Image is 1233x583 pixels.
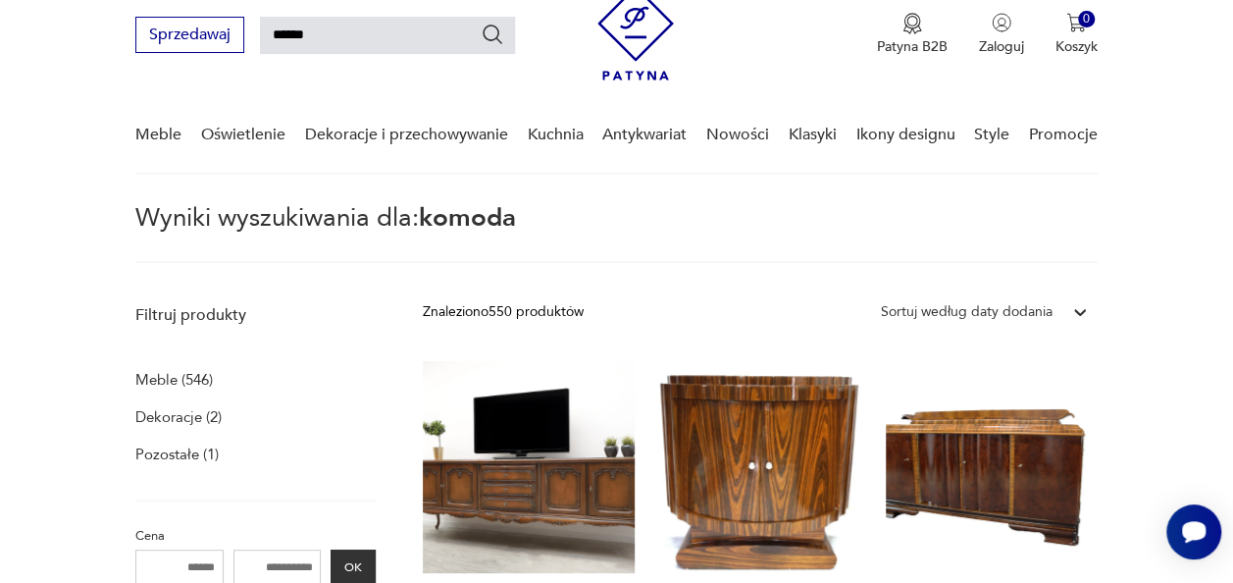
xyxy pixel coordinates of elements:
[877,13,948,56] button: Patyna B2B
[1078,11,1095,27] div: 0
[135,97,181,173] a: Meble
[992,13,1011,32] img: Ikonka użytkownika
[135,366,213,394] a: Meble (546)
[135,17,244,53] button: Sprzedawaj
[135,304,376,326] p: Filtruj produkty
[979,37,1024,56] p: Zaloguj
[1166,504,1221,559] iframe: Smartsupp widget button
[135,206,1097,263] p: Wyniki wyszukiwania dla:
[974,97,1009,173] a: Style
[423,301,584,323] div: Znaleziono 550 produktów
[877,13,948,56] a: Ikona medaluPatyna B2B
[1066,13,1086,32] img: Ikona koszyka
[1055,37,1098,56] p: Koszyk
[135,403,222,431] a: Dekoracje (2)
[201,97,285,173] a: Oświetlenie
[135,525,376,547] p: Cena
[135,441,219,468] a: Pozostałe (1)
[135,29,244,43] a: Sprzedawaj
[419,200,516,236] span: komoda
[902,13,922,34] img: Ikona medalu
[881,301,1053,323] div: Sortuj według daty dodania
[706,97,769,173] a: Nowości
[789,97,837,173] a: Klasyki
[305,97,508,173] a: Dekoracje i przechowywanie
[481,23,504,46] button: Szukaj
[877,37,948,56] p: Patyna B2B
[855,97,954,173] a: Ikony designu
[979,13,1024,56] button: Zaloguj
[1055,13,1098,56] button: 0Koszyk
[602,97,687,173] a: Antykwariat
[527,97,583,173] a: Kuchnia
[1029,97,1098,173] a: Promocje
